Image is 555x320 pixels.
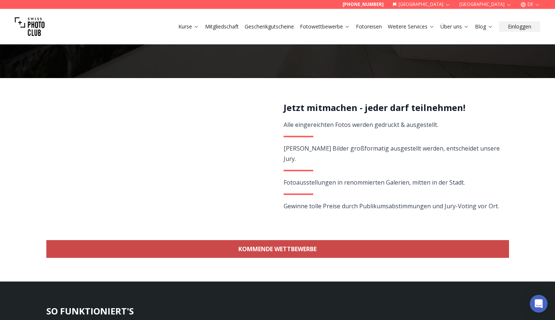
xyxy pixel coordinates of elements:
span: Gewinne tolle Preise durch Publikumsabstimmungen und Jury-Voting vor Ort. [284,202,499,210]
a: Weitere Services [388,23,435,30]
img: Swiss photo club [15,12,44,41]
span: [PERSON_NAME] Bilder großformatig ausgestellt werden, entscheidet unsere Jury. [284,144,500,163]
button: Weitere Services [385,21,437,32]
div: Open Intercom Messenger [530,295,548,313]
a: Fotoreisen [356,23,382,30]
button: Geschenkgutscheine [242,21,297,32]
a: Fotowettbewerbe [300,23,350,30]
a: Geschenkgutscheine [245,23,294,30]
a: [PHONE_NUMBER] [343,1,384,7]
button: Einloggen [499,21,540,32]
button: Mitgliedschaft [202,21,242,32]
span: Alle eingereichten Fotos werden gedruckt & ausgestellt. [284,121,438,129]
a: Mitgliedschaft [205,23,239,30]
a: Über uns [440,23,469,30]
h2: Jetzt mitmachen - jeder darf teilnehmen! [284,102,501,114]
a: Blog [475,23,493,30]
a: Kurse [178,23,199,30]
button: Blog [472,21,496,32]
h3: SO FUNKTIONIERT'S [46,305,509,317]
button: Fotoreisen [353,21,385,32]
button: Über uns [437,21,472,32]
button: Fotowettbewerbe [297,21,353,32]
span: Fotoausstellungen in renommierten Galerien, mitten in der Stadt. [284,178,465,186]
a: KOMMENDE WETTBEWERBE [46,240,509,258]
button: Kurse [175,21,202,32]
